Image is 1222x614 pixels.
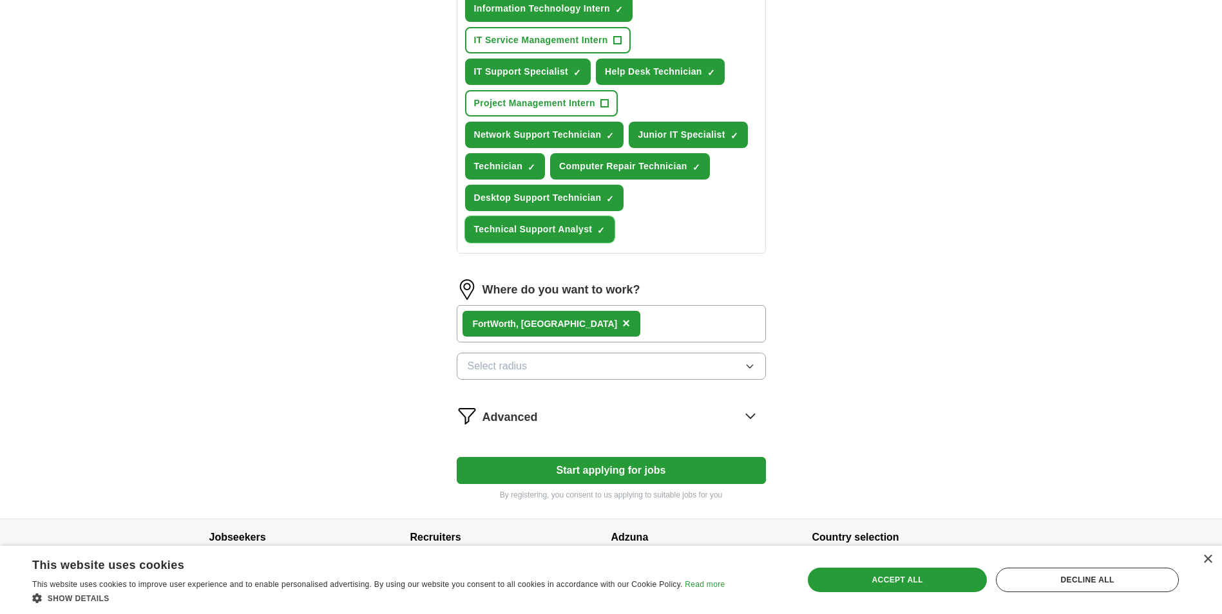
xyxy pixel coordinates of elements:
[615,5,623,15] span: ✓
[465,27,631,53] button: IT Service Management Intern
[473,317,618,331] div: Worth, [GEOGRAPHIC_DATA]
[474,128,602,142] span: Network Support Technician
[812,519,1013,555] h4: Country selection
[573,68,581,78] span: ✓
[457,353,766,380] button: Select radius
[596,59,725,85] button: Help Desk Technician✓
[465,90,618,116] button: Project Management Intern
[474,2,610,15] span: Information Technology Intern
[550,153,710,180] button: Computer Repair Technician✓
[730,131,738,141] span: ✓
[1203,555,1212,564] div: Close
[638,128,725,142] span: Junior IT Specialist
[474,191,602,205] span: Desktop Support Technician
[606,194,614,204] span: ✓
[622,316,630,330] span: ×
[457,279,477,300] img: location.png
[465,216,615,243] button: Technical Support Analyst✓
[48,594,110,603] span: Show details
[528,162,535,172] span: ✓
[474,160,523,173] span: Technician
[465,153,546,180] button: Technician✓
[465,59,591,85] button: IT Support Specialist✓
[707,68,715,78] span: ✓
[32,591,725,604] div: Show details
[808,568,987,592] div: Accept all
[457,457,766,484] button: Start applying for jobs
[474,97,595,110] span: Project Management Intern
[692,162,700,172] span: ✓
[605,65,702,79] span: Help Desk Technician
[474,223,593,236] span: Technical Support Analyst
[685,580,725,589] a: Read more, opens a new window
[622,314,630,333] button: ×
[474,65,569,79] span: IT Support Specialist
[996,568,1179,592] div: Decline all
[457,405,477,426] img: filter
[482,409,538,426] span: Advanced
[473,319,490,329] strong: Fort
[457,489,766,501] p: By registering, you consent to us applying to suitable jobs for you
[32,580,683,589] span: This website uses cookies to improve user experience and to enable personalised advertising. By u...
[468,358,528,374] span: Select radius
[597,225,605,236] span: ✓
[465,122,624,148] button: Network Support Technician✓
[482,281,640,299] label: Where do you want to work?
[474,33,608,47] span: IT Service Management Intern
[465,185,624,211] button: Desktop Support Technician✓
[32,554,692,573] div: This website uses cookies
[559,160,687,173] span: Computer Repair Technician
[629,122,747,148] button: Junior IT Specialist✓
[606,131,614,141] span: ✓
